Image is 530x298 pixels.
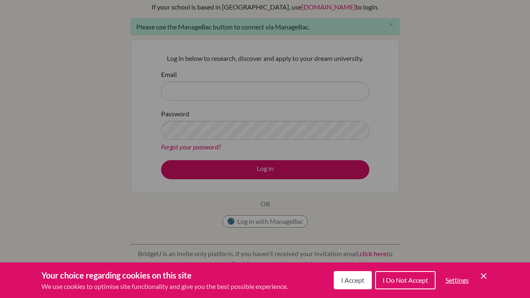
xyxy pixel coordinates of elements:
[383,276,428,284] span: I Do Not Accept
[375,271,436,289] button: I Do Not Accept
[341,276,364,284] span: I Accept
[334,271,372,289] button: I Accept
[41,269,288,281] h3: Your choice regarding cookies on this site
[479,271,489,281] button: Save and close
[41,281,288,291] p: We use cookies to optimise site functionality and give you the best possible experience.
[439,272,475,288] button: Settings
[446,276,469,284] span: Settings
